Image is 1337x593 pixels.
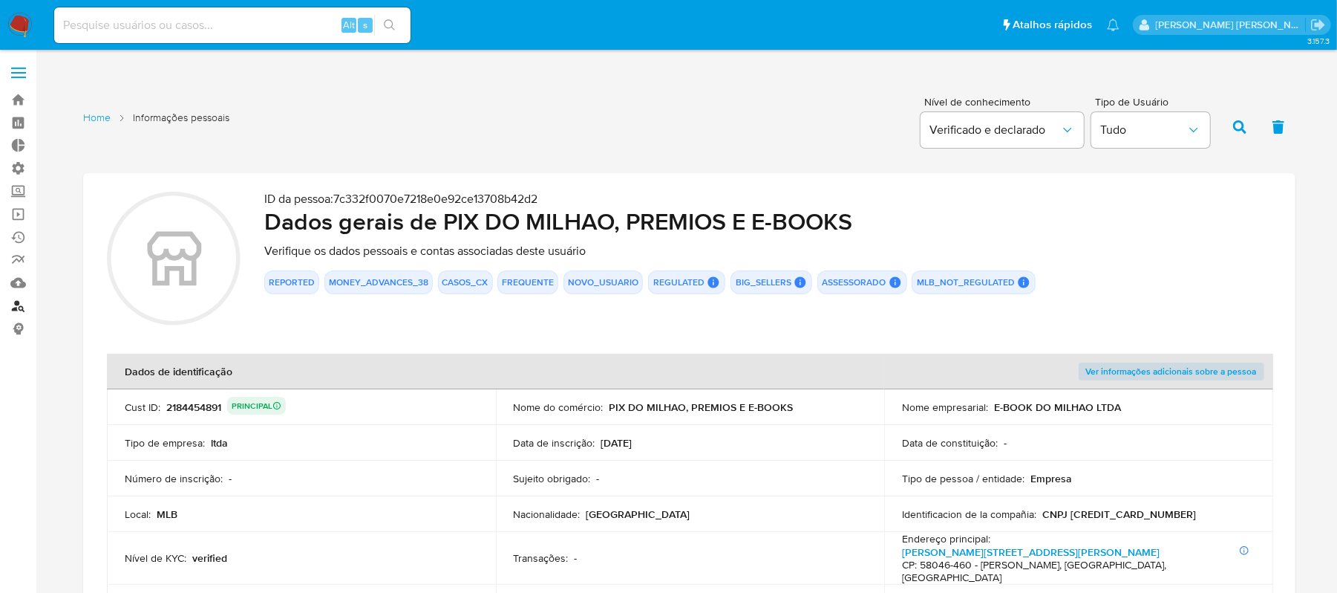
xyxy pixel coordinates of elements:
[133,111,229,125] span: Informações pessoais
[1013,17,1092,33] span: Atalhos rápidos
[1100,123,1186,137] span: Tudo
[1310,17,1326,33] a: Sair
[343,18,355,32] span: Alt
[363,18,367,32] span: s
[921,112,1084,148] button: Verificado e declarado
[83,111,111,125] a: Home
[83,105,229,146] nav: List of pages
[1095,97,1214,107] span: Tipo de Usuário
[1107,19,1119,31] a: Notificações
[1156,18,1306,32] p: sergina.neta@mercadolivre.com
[924,97,1083,107] span: Nível de conhecimento
[374,15,405,36] button: search-icon
[1091,112,1210,148] button: Tudo
[54,16,411,35] input: Pesquise usuários ou casos...
[929,123,1060,137] span: Verificado e declarado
